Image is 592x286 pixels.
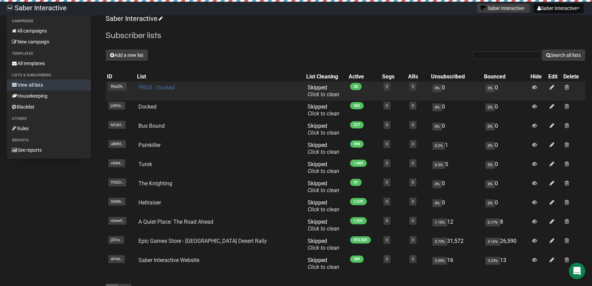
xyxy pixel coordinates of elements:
div: ARs [408,73,423,80]
span: uB892.. [108,140,126,148]
td: 0 [430,101,483,120]
span: Skipped [308,84,339,98]
a: A Quiet Place: The Road Ahead [138,219,213,225]
span: 1.15% [432,219,447,226]
span: Skipped [308,103,339,117]
span: Skipped [308,180,339,194]
span: 3.95% [432,257,447,265]
a: All templates [7,58,91,69]
span: nUowV.. [108,217,126,225]
span: 3.23% [485,257,500,265]
div: Segs [382,73,400,80]
span: jn0O6.. [108,102,125,110]
td: 1 [430,139,483,158]
a: 0 [412,238,414,242]
span: 0% [432,103,442,111]
img: 1.png [481,5,486,11]
span: 0% [432,180,442,188]
span: 0% [485,199,495,207]
td: 0 [483,158,529,177]
th: ARs: No sort applied, activate to apply an ascending sort [407,72,430,82]
a: New campaign [7,36,91,47]
th: Hide: No sort applied, sorting is disabled [529,72,547,82]
th: ID: No sort applied, sorting is disabled [106,72,135,82]
td: 12 [430,216,483,235]
td: 5 [430,158,483,177]
td: 0 [483,197,529,216]
a: 0 [412,257,414,261]
a: All campaigns [7,25,91,36]
span: 0% [432,123,442,130]
a: 0 [386,257,388,261]
th: List Cleaning: No sort applied, activate to apply an ascending sort [305,72,347,82]
a: Bus Bound [138,123,164,129]
a: Epic Games Store - [GEOGRAPHIC_DATA] Desert Rally [138,238,267,244]
a: The Knighting [138,180,172,187]
li: Templates [7,50,91,58]
span: 26 [350,83,362,90]
div: List Cleaning [306,73,340,80]
a: 0 [386,199,388,204]
span: 0% [485,123,495,130]
a: 0 [412,199,414,204]
button: Add a new list [106,49,148,61]
a: See reports [7,145,91,156]
td: 0 [483,101,529,120]
a: Turok [138,161,152,167]
div: Hide [530,73,546,80]
td: 0 [430,82,483,101]
button: Search all lists [542,49,585,61]
a: 0 [386,123,388,127]
a: Click to clean [308,187,339,194]
td: 8 [483,216,529,235]
span: Skipped [308,238,339,251]
span: 0% [432,199,442,207]
img: ec1bccd4d48495f5e7d53d9a520ba7e5 [7,5,13,11]
a: Saber Interactive [106,14,162,23]
span: 6tCaU.. [108,121,125,129]
span: 7,570 [350,198,367,205]
th: Bounced: No sort applied, activate to apply an ascending sort [483,72,529,82]
span: AFfvh.. [108,255,125,263]
span: 1,031 [350,217,367,224]
a: Click to clean [308,110,339,117]
a: Click to clean [308,129,339,136]
h2: Subscriber lists [106,29,585,42]
div: Unsubscribed [431,73,476,80]
span: Xhq2N.. [108,83,126,90]
span: cRdrk.. [108,159,125,167]
a: 0 [412,219,414,223]
a: 0 [412,103,414,108]
a: Click to clean [308,245,339,251]
li: Reports [7,136,91,145]
a: Saber Interactive Website [138,257,199,263]
a: Housekeeping [7,90,91,101]
th: Segs: No sort applied, activate to apply an ascending sort [381,72,407,82]
li: Others [7,115,91,123]
a: PROS - Docked [138,84,174,91]
span: Skipped [308,199,339,213]
a: 0 [386,161,388,165]
td: 0 [483,82,529,101]
a: 0 [386,219,388,223]
span: jD7ro.. [108,236,124,244]
span: Skipped [308,257,339,270]
div: List [137,73,298,80]
a: Click to clean [308,264,339,270]
a: Click to clean [308,206,339,213]
div: Edit [548,73,560,80]
span: 815,520 [350,236,371,244]
a: Click to clean [308,91,339,98]
td: 0 [430,197,483,216]
span: Skipped [308,219,339,232]
a: Click to clean [308,225,339,232]
span: 0% [485,161,495,169]
span: 0% [485,84,495,92]
td: 0 [430,177,483,197]
a: 0 [386,84,388,89]
td: 0 [430,120,483,139]
div: Open Intercom Messenger [569,263,585,279]
a: 0 [412,84,414,89]
button: Saber Interactive [534,3,583,13]
span: 0% [485,103,495,111]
